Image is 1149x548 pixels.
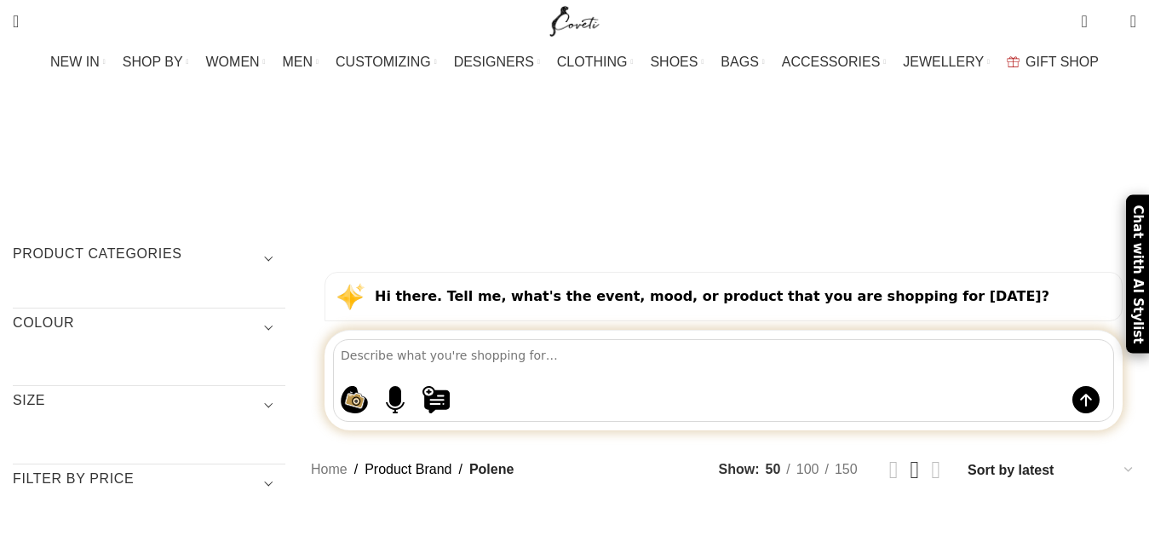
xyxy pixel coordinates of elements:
[782,54,881,70] span: ACCESSORIES
[13,470,285,499] h3: Filter by price
[13,391,285,420] h3: SIZE
[721,45,764,79] a: BAGS
[123,54,183,70] span: SHOP BY
[1072,4,1095,38] a: 0
[546,13,603,27] a: Site logo
[336,45,437,79] a: CUSTOMIZING
[650,54,698,70] span: SHOES
[1007,56,1020,67] img: GiftBag
[903,54,984,70] span: JEWELLERY
[454,45,540,79] a: DESIGNERS
[1100,4,1117,38] div: My Wishlist
[557,54,628,70] span: CLOTHING
[903,45,990,79] a: JEWELLERY
[206,45,266,79] a: WOMEN
[4,45,1145,79] div: Main navigation
[13,245,285,274] h3: Product categories
[557,45,634,79] a: CLOTHING
[283,45,319,79] a: MEN
[454,54,534,70] span: DESIGNERS
[4,4,27,38] a: Search
[206,54,260,70] span: WOMEN
[721,54,758,70] span: BAGS
[336,54,431,70] span: CUSTOMIZING
[50,54,100,70] span: NEW IN
[650,45,704,79] a: SHOES
[1104,17,1117,30] span: 0
[1007,45,1099,79] a: GIFT SHOP
[123,45,189,79] a: SHOP BY
[1025,54,1099,70] span: GIFT SHOP
[50,45,106,79] a: NEW IN
[1083,9,1095,21] span: 0
[283,54,313,70] span: MEN
[782,45,887,79] a: ACCESSORIES
[13,314,285,343] h3: COLOUR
